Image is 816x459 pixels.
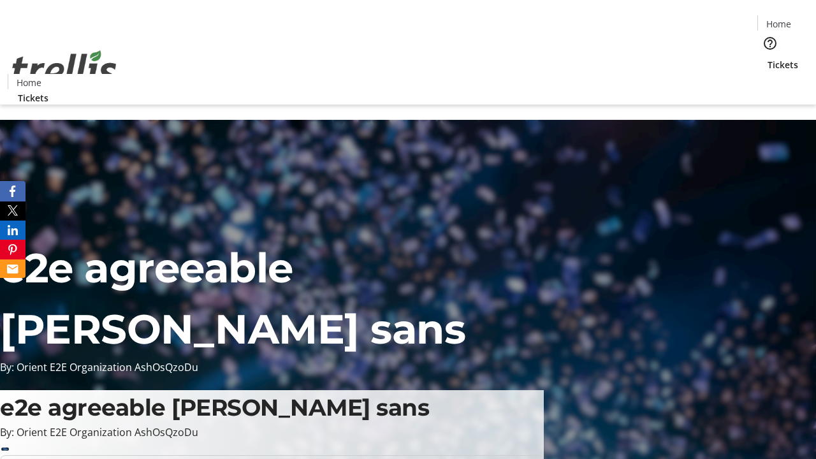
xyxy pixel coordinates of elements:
[766,17,791,31] span: Home
[757,31,783,56] button: Help
[17,76,41,89] span: Home
[768,58,798,71] span: Tickets
[757,71,783,97] button: Cart
[758,17,799,31] a: Home
[8,76,49,89] a: Home
[757,58,808,71] a: Tickets
[18,91,48,105] span: Tickets
[8,36,121,100] img: Orient E2E Organization AshOsQzoDu's Logo
[8,91,59,105] a: Tickets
